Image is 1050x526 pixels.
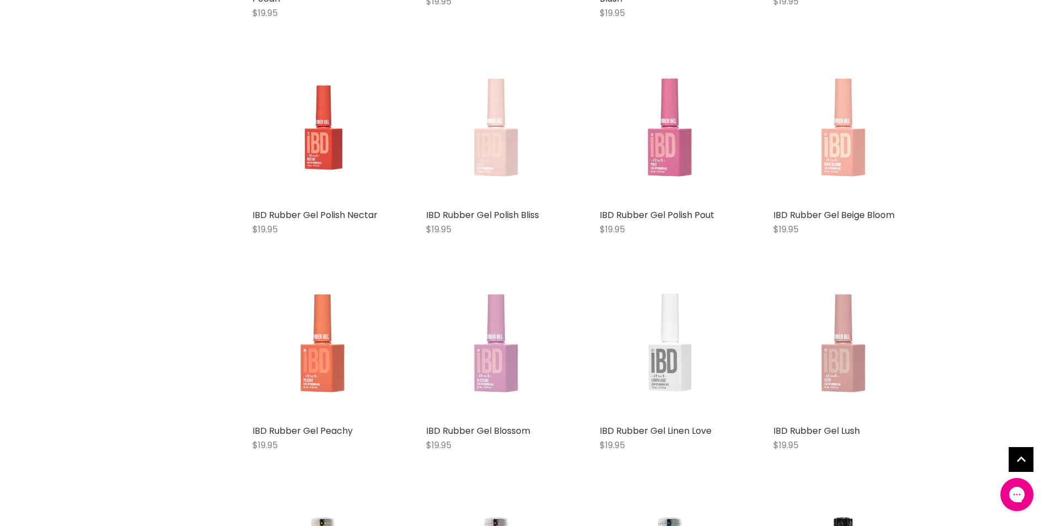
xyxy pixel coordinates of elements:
[252,209,378,221] a: IBD Rubber Gel Polish Nectar
[426,223,451,236] span: $19.95
[252,7,278,19] span: $19.95
[252,424,353,437] a: IBD Rubber Gel Peachy
[600,439,625,451] span: $19.95
[252,63,393,204] img: IBD Rubber Gel Polish Nectar
[426,63,567,204] img: IBD Rubber Gel Polish Bliss
[600,209,714,221] a: IBD Rubber Gel Polish Pout
[426,209,539,221] a: IBD Rubber Gel Polish Bliss
[252,439,278,451] span: $19.95
[600,63,740,204] img: IBD Rubber Gel Polish Pout
[773,439,799,451] span: $19.95
[426,279,567,419] img: IBD Rubber Gel Blossom
[773,223,799,236] span: $19.95
[600,223,625,236] span: $19.95
[773,424,860,437] a: IBD Rubber Gel Lush
[252,223,278,236] span: $19.95
[773,63,914,204] img: IBD Rubber Gel Beige Bloom
[995,474,1039,515] iframe: Gorgias live chat messenger
[426,424,530,437] a: IBD Rubber Gel Blossom
[600,279,740,419] img: IBD Rubber Gel Linen Love
[252,279,393,419] img: IBD Rubber Gel Peachy
[773,279,914,419] img: IBD Rubber Gel Lush
[600,424,712,437] a: IBD Rubber Gel Linen Love
[426,439,451,451] span: $19.95
[773,209,895,221] a: IBD Rubber Gel Beige Bloom
[600,7,625,19] span: $19.95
